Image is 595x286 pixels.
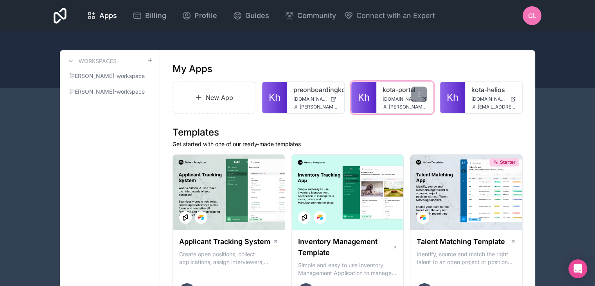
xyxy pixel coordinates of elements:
[269,91,280,104] span: Kh
[173,63,212,75] h1: My Apps
[297,10,336,21] span: Community
[389,104,427,110] span: [PERSON_NAME][EMAIL_ADDRESS][DOMAIN_NAME]
[245,10,269,21] span: Guides
[300,104,338,110] span: [PERSON_NAME][EMAIL_ADDRESS][DOMAIN_NAME]
[293,96,338,102] a: [DOMAIN_NAME]
[317,214,323,221] img: Airtable Logo
[66,69,153,83] a: [PERSON_NAME]-workspace
[351,82,376,113] a: Kh
[69,72,145,80] span: [PERSON_NAME]-workspace
[145,10,166,21] span: Billing
[99,10,117,21] span: Apps
[420,214,426,221] img: Airtable Logo
[383,96,418,102] span: [DOMAIN_NAME]
[356,10,435,21] span: Connect with an Expert
[471,96,507,102] span: [DOMAIN_NAME]
[568,259,587,278] div: Open Intercom Messenger
[417,236,505,247] h1: Talent Matching Template
[179,250,279,266] p: Create open positions, collect applications, assign interviewers, centralise candidate feedback a...
[173,140,523,148] p: Get started with one of our ready-made templates
[126,7,173,24] a: Billing
[179,236,270,247] h1: Applicant Tracking System
[383,96,427,102] a: [DOMAIN_NAME]
[198,214,204,221] img: Airtable Logo
[298,236,392,258] h1: Inventory Management Template
[176,7,223,24] a: Profile
[194,10,217,21] span: Profile
[293,96,327,102] span: [DOMAIN_NAME]
[440,82,465,113] a: Kh
[478,104,516,110] span: [EMAIL_ADDRESS][DOMAIN_NAME]
[173,126,523,139] h1: Templates
[226,7,275,24] a: Guides
[79,57,117,65] h3: Workspaces
[262,82,287,113] a: Kh
[66,56,117,66] a: Workspaces
[471,85,516,94] a: kota-helios
[279,7,342,24] a: Community
[66,85,153,99] a: [PERSON_NAME]-workspace
[447,91,458,104] span: Kh
[358,91,370,104] span: Kh
[173,81,255,114] a: New App
[293,85,338,94] a: preonboardingkotahub
[344,10,435,21] button: Connect with an Expert
[471,96,516,102] a: [DOMAIN_NAME]
[81,7,123,24] a: Apps
[69,88,145,96] span: [PERSON_NAME]-workspace
[298,261,397,277] p: Simple and easy to use Inventory Management Application to manage your stock, orders and Manufact...
[528,11,536,20] span: GL
[500,159,516,165] span: Starter
[383,85,427,94] a: kota-portal
[417,250,516,266] p: Identify, source and match the right talent to an open project or position with our Talent Matchi...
